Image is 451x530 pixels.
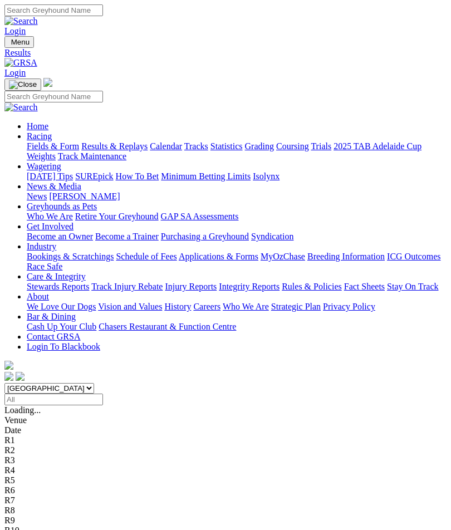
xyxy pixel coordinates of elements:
a: We Love Our Dogs [27,302,96,311]
div: Care & Integrity [27,282,447,292]
div: Bar & Dining [27,322,447,332]
div: R8 [4,506,447,516]
div: R6 [4,485,447,495]
a: Grading [245,141,274,151]
div: R1 [4,435,447,445]
a: Stewards Reports [27,282,89,291]
a: Home [27,121,48,131]
input: Select date [4,394,103,405]
a: Racing [27,131,52,141]
div: Greyhounds as Pets [27,212,447,222]
img: Search [4,102,38,112]
a: Schedule of Fees [116,252,177,261]
a: Chasers Restaurant & Function Centre [99,322,236,331]
div: About [27,302,447,312]
input: Search [4,91,103,102]
a: Login [4,68,26,77]
a: Fact Sheets [344,282,385,291]
a: Contact GRSA [27,332,80,341]
button: Toggle navigation [4,78,41,91]
div: Get Involved [27,232,447,242]
a: Industry [27,242,56,251]
div: R9 [4,516,447,526]
img: logo-grsa-white.png [43,78,52,87]
a: Bar & Dining [27,312,76,321]
div: Racing [27,141,447,161]
div: R2 [4,445,447,455]
a: Injury Reports [165,282,217,291]
a: MyOzChase [261,252,305,261]
div: Venue [4,415,447,425]
a: [DATE] Tips [27,171,73,181]
a: [PERSON_NAME] [49,192,120,201]
span: Loading... [4,405,41,415]
a: Calendar [150,141,182,151]
a: Purchasing a Greyhound [161,232,249,241]
a: Greyhounds as Pets [27,202,97,211]
a: Retire Your Greyhound [75,212,159,221]
a: Become a Trainer [95,232,159,241]
input: Search [4,4,103,16]
a: Minimum Betting Limits [161,171,251,181]
a: Breeding Information [307,252,385,261]
a: Wagering [27,161,61,171]
img: Search [4,16,38,26]
a: Bookings & Scratchings [27,252,114,261]
a: Careers [193,302,220,311]
a: Trials [311,141,331,151]
a: Rules & Policies [282,282,342,291]
a: Statistics [210,141,243,151]
a: Who We Are [223,302,269,311]
a: Cash Up Your Club [27,322,96,331]
a: Track Injury Rebate [91,282,163,291]
a: Results [4,48,447,58]
a: About [27,292,49,301]
img: facebook.svg [4,372,13,381]
a: Strategic Plan [271,302,321,311]
button: Toggle navigation [4,36,34,48]
a: Weights [27,151,56,161]
a: Login To Blackbook [27,342,100,351]
div: Date [4,425,447,435]
a: Become an Owner [27,232,93,241]
div: R7 [4,495,447,506]
a: Applications & Forms [179,252,258,261]
a: News [27,192,47,201]
a: Integrity Reports [219,282,280,291]
div: R3 [4,455,447,465]
a: Results & Replays [81,141,148,151]
a: Get Involved [27,222,73,231]
img: GRSA [4,58,37,68]
img: logo-grsa-white.png [4,361,13,370]
div: R4 [4,465,447,475]
a: News & Media [27,181,81,191]
a: Race Safe [27,262,62,271]
div: News & Media [27,192,447,202]
a: Care & Integrity [27,272,86,281]
a: Fields & Form [27,141,79,151]
a: Who We Are [27,212,73,221]
a: 2025 TAB Adelaide Cup [334,141,421,151]
a: Privacy Policy [323,302,375,311]
a: Coursing [276,141,309,151]
a: Login [4,26,26,36]
div: R5 [4,475,447,485]
span: Menu [11,38,30,46]
a: How To Bet [116,171,159,181]
a: History [164,302,191,311]
a: ICG Outcomes [387,252,440,261]
a: Isolynx [253,171,280,181]
a: Syndication [251,232,293,241]
img: Close [9,80,37,89]
a: Stay On Track [387,282,438,291]
a: SUREpick [75,171,113,181]
div: Industry [27,252,447,272]
a: Vision and Values [98,302,162,311]
a: Track Maintenance [58,151,126,161]
img: twitter.svg [16,372,24,381]
a: GAP SA Assessments [161,212,239,221]
div: Wagering [27,171,447,181]
a: Tracks [184,141,208,151]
